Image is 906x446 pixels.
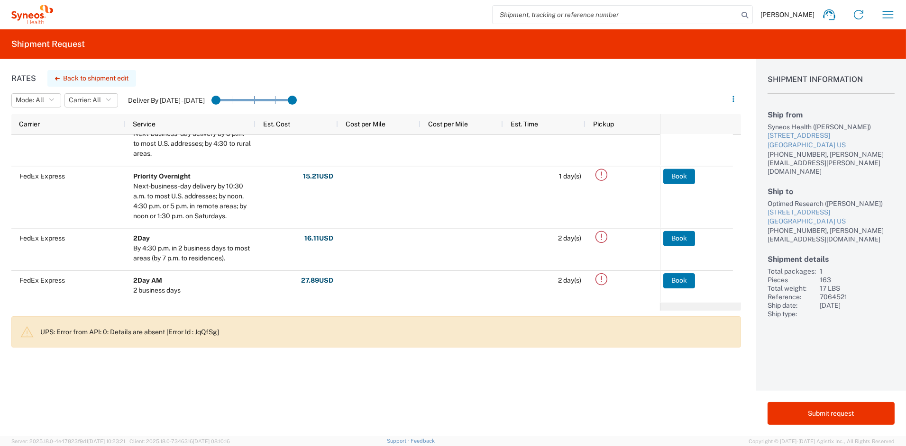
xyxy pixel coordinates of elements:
[663,169,695,184] button: Book
[768,402,895,425] button: Submit request
[768,255,895,264] h2: Shipment details
[768,131,895,141] div: [STREET_ADDRESS]
[133,243,251,263] div: By 4:30 p.m. in 2 business days to most areas (by 7 p.m. to residences).
[511,120,538,128] span: Est. Time
[760,10,814,19] span: [PERSON_NAME]
[663,273,695,288] button: Book
[768,187,895,196] h2: Ship to
[133,129,251,159] div: Next-business-day delivery by 3 p.m. to most U.S. addresses; by 4:30 to rural areas.
[304,231,334,246] button: 16.11USD
[128,96,205,105] label: Deliver By [DATE] - [DATE]
[768,208,895,217] div: [STREET_ADDRESS]
[302,169,334,184] button: 15.21USD
[11,38,85,50] h2: Shipment Request
[19,277,65,284] span: FedEx Express
[301,273,334,288] button: 27.89USD
[11,93,61,107] button: Mode: All
[428,120,468,128] span: Cost per Mile
[129,438,230,444] span: Client: 2025.18.0-7346316
[493,6,738,24] input: Shipment, tracking or reference number
[47,70,136,87] button: Back to shipment edit
[768,310,816,318] div: Ship type:
[133,277,162,284] b: 2Day AM
[768,267,816,276] div: Total packages:
[768,199,895,208] div: Optimed Research ([PERSON_NAME])
[263,120,290,128] span: Est. Cost
[16,96,44,105] span: Mode: All
[593,120,614,128] span: Pickup
[11,74,36,83] h1: Rates
[88,438,125,444] span: [DATE] 10:23:21
[820,276,895,284] div: 163
[411,438,435,444] a: Feedback
[559,172,581,180] span: 1 day(s)
[19,234,65,242] span: FedEx Express
[304,234,333,243] strong: 16.11 USD
[768,208,895,226] a: [STREET_ADDRESS][GEOGRAPHIC_DATA] US
[133,120,156,128] span: Service
[768,301,816,310] div: Ship date:
[387,438,411,444] a: Support
[820,267,895,276] div: 1
[303,172,333,181] strong: 15.21 USD
[40,328,733,336] p: UPS: Error from API: 0: Details are absent [Error Id : JqQfSg]
[768,284,816,293] div: Total weight:
[193,438,230,444] span: [DATE] 08:10:16
[820,284,895,293] div: 17 LBS
[768,131,895,150] a: [STREET_ADDRESS][GEOGRAPHIC_DATA] US
[768,226,895,243] div: [PHONE_NUMBER], [PERSON_NAME][EMAIL_ADDRESS][DOMAIN_NAME]
[768,110,895,119] h2: Ship from
[11,438,125,444] span: Server: 2025.18.0-4e47823f9d1
[19,120,40,128] span: Carrier
[133,172,191,180] b: Priority Overnight
[663,231,695,246] button: Book
[64,93,118,107] button: Carrier: All
[768,276,816,284] div: Pieces
[133,234,150,242] b: 2Day
[69,96,101,105] span: Carrier: All
[768,293,816,301] div: Reference:
[346,120,385,128] span: Cost per Mile
[820,293,895,301] div: 7064521
[820,301,895,310] div: [DATE]
[558,277,581,284] span: 2 day(s)
[768,217,895,226] div: [GEOGRAPHIC_DATA] US
[558,234,581,242] span: 2 day(s)
[749,437,895,446] span: Copyright © [DATE]-[DATE] Agistix Inc., All Rights Reserved
[301,276,333,285] strong: 27.89 USD
[133,285,181,295] div: 2 business days
[768,123,895,131] div: Syneos Health ([PERSON_NAME])
[133,181,251,221] div: Next-business-day delivery by 10:30 a.m. to most U.S. addresses; by noon, 4:30 p.m. or 5 p.m. in ...
[19,172,65,180] span: FedEx Express
[768,75,895,94] h1: Shipment Information
[768,141,895,150] div: [GEOGRAPHIC_DATA] US
[768,150,895,176] div: [PHONE_NUMBER], [PERSON_NAME][EMAIL_ADDRESS][PERSON_NAME][DOMAIN_NAME]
